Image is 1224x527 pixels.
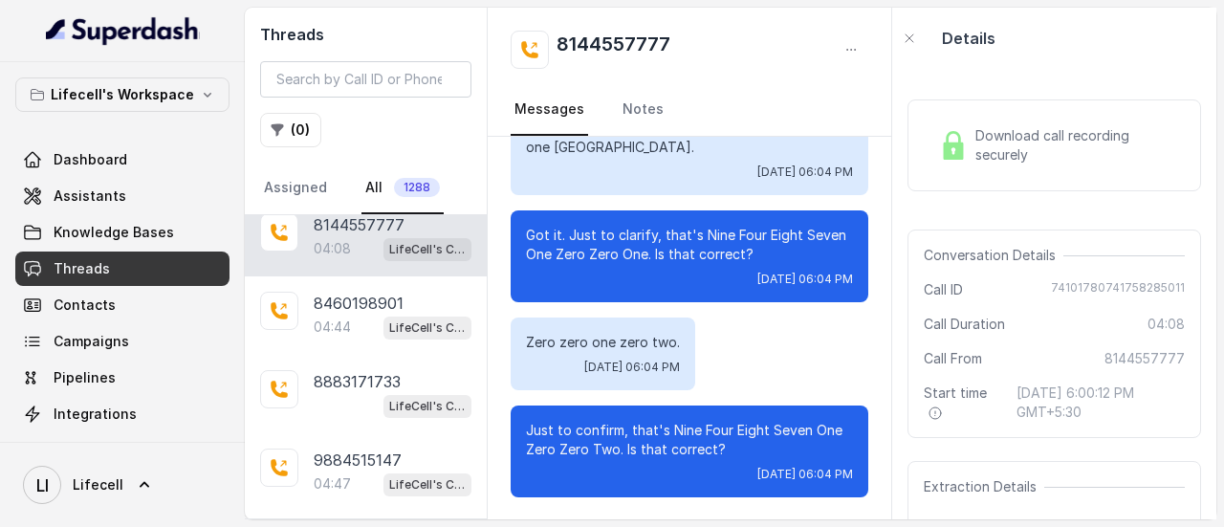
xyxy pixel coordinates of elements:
[924,384,1001,422] span: Start time
[389,240,466,259] p: LifeCell's Call Assistant
[924,477,1044,496] span: Extraction Details
[260,113,321,147] button: (0)
[15,324,229,359] a: Campaigns
[314,213,404,236] p: 8144557777
[314,292,404,315] p: 8460198901
[1147,315,1185,334] span: 04:08
[1104,349,1185,368] span: 8144557777
[1051,280,1185,299] span: 74101780741758285011
[511,84,868,136] nav: Tabs
[924,246,1063,265] span: Conversation Details
[36,475,49,495] text: LI
[260,163,471,214] nav: Tabs
[260,163,331,214] a: Assigned
[54,150,127,169] span: Dashboard
[15,458,229,512] a: Lifecell
[511,84,588,136] a: Messages
[557,31,670,69] h2: 8144557777
[15,215,229,250] a: Knowledge Bases
[526,119,853,157] p: Nine four Nine four eight seven one double zero one [GEOGRAPHIC_DATA].
[54,332,129,351] span: Campaigns
[361,163,444,214] a: All1288
[54,441,137,460] span: API Settings
[54,259,110,278] span: Threads
[619,84,667,136] a: Notes
[924,280,963,299] span: Call ID
[54,223,174,242] span: Knowledge Bases
[15,288,229,322] a: Contacts
[757,272,853,287] span: [DATE] 06:04 PM
[54,368,116,387] span: Pipelines
[389,318,466,338] p: LifeCell's Call Assistant
[757,467,853,482] span: [DATE] 06:04 PM
[15,433,229,468] a: API Settings
[924,315,1005,334] span: Call Duration
[73,475,123,494] span: Lifecell
[51,83,194,106] p: Lifecell's Workspace
[389,475,466,494] p: LifeCell's Call Assistant
[526,226,853,264] p: Got it. Just to clarify, that's Nine Four Eight Seven One Zero Zero One. Is that correct?
[260,23,471,46] h2: Threads
[939,131,968,160] img: Lock Icon
[314,449,402,472] p: 9884515147
[314,239,351,258] p: 04:08
[15,252,229,286] a: Threads
[260,61,471,98] input: Search by Call ID or Phone Number
[584,360,680,375] span: [DATE] 06:04 PM
[314,370,401,393] p: 8883171733
[54,187,126,206] span: Assistants
[1016,384,1185,422] span: [DATE] 6:00:12 PM GMT+5:30
[15,77,229,112] button: Lifecell's Workspace
[15,361,229,395] a: Pipelines
[975,126,1177,165] span: Download call recording securely
[526,333,680,352] p: Zero zero one zero two.
[15,397,229,431] a: Integrations
[389,397,466,416] p: LifeCell's Call Assistant
[15,179,229,213] a: Assistants
[314,474,351,494] p: 04:47
[924,349,982,368] span: Call From
[394,178,440,197] span: 1288
[15,143,229,177] a: Dashboard
[314,318,351,337] p: 04:44
[942,27,995,50] p: Details
[757,165,853,180] span: [DATE] 06:04 PM
[46,15,200,46] img: light.svg
[54,405,137,424] span: Integrations
[54,296,116,315] span: Contacts
[526,421,853,459] p: Just to confirm, that's Nine Four Eight Seven One Zero Zero Two. Is that correct?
